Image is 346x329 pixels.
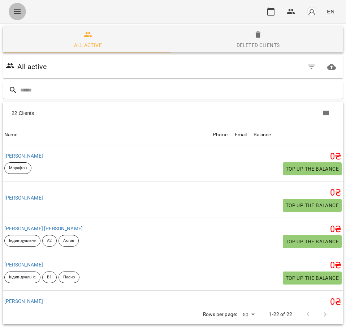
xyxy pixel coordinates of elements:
[283,272,342,285] button: Top up the balance
[283,162,342,175] button: Top up the balance
[42,272,56,283] div: В1
[254,131,271,139] div: Sort
[59,235,79,247] div: Актив
[324,5,337,18] button: EN
[9,3,26,20] button: Menu
[4,298,43,304] a: [PERSON_NAME]
[254,187,342,198] h5: 0 ₴
[286,201,339,210] span: Top up the balance
[4,235,40,247] div: Індивідуальне
[3,102,343,125] div: Table Toolbar
[317,104,334,122] button: Columns view
[4,272,40,283] div: Індивідуальне
[254,131,342,139] span: Balance
[9,274,36,281] p: Індивідуальне
[254,260,342,271] h5: 0 ₴
[4,162,31,174] div: Марафон
[4,226,83,231] a: [PERSON_NAME] [PERSON_NAME]
[4,131,18,139] div: Name
[9,165,27,171] p: Марафон
[240,309,257,320] div: 50
[213,131,228,139] div: Sort
[4,131,210,139] span: Name
[286,164,339,173] span: Top up the balance
[213,131,228,139] div: Phone
[286,274,339,282] span: Top up the balance
[254,296,342,308] h5: 0 ₴
[12,107,176,120] div: 22 Clients
[327,8,334,15] span: EN
[254,224,342,235] h5: 0 ₴
[269,311,292,318] p: 1-22 of 22
[42,235,56,247] div: А2
[237,41,280,50] div: Deleted clients
[17,61,47,72] h6: All active
[213,131,232,139] span: Phone
[4,153,43,159] a: [PERSON_NAME]
[47,274,52,281] p: В1
[286,237,339,246] span: Top up the balance
[254,131,271,139] div: Balance
[4,195,43,201] a: [PERSON_NAME]
[74,41,102,50] div: All active
[63,238,74,244] p: Актив
[283,235,342,248] button: Top up the balance
[59,272,80,283] div: Пасив
[235,131,247,139] div: Sort
[4,262,43,268] a: [PERSON_NAME]
[254,151,342,162] h5: 0 ₴
[283,199,342,212] button: Top up the balance
[47,238,52,244] p: А2
[235,131,247,139] div: Email
[235,131,251,139] span: Email
[4,131,18,139] div: Sort
[63,274,75,281] p: Пасив
[307,7,317,17] img: avatar_s.png
[203,311,237,318] p: Rows per page:
[9,238,36,244] p: Індивідуальне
